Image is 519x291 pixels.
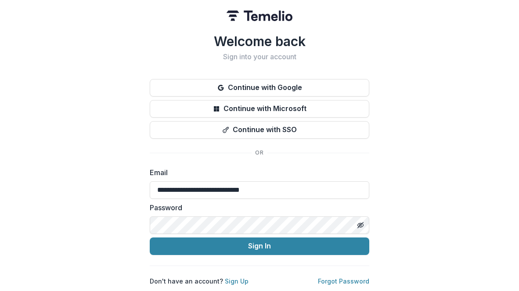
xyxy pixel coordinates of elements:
h2: Sign into your account [150,53,369,61]
button: Toggle password visibility [353,218,368,232]
button: Continue with Microsoft [150,100,369,118]
label: Email [150,167,364,178]
button: Sign In [150,237,369,255]
img: Temelio [227,11,292,21]
h1: Welcome back [150,33,369,49]
p: Don't have an account? [150,277,249,286]
button: Continue with SSO [150,121,369,139]
a: Forgot Password [318,277,369,285]
button: Continue with Google [150,79,369,97]
a: Sign Up [225,277,249,285]
label: Password [150,202,364,213]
